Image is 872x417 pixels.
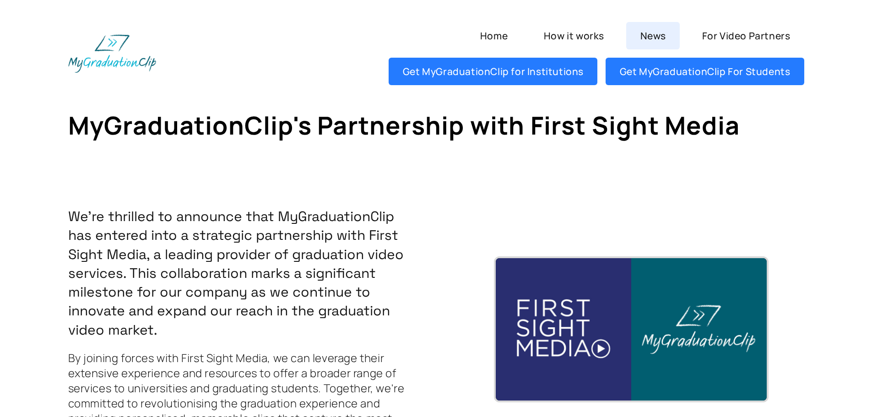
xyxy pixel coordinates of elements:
[389,58,597,85] a: Get MyGraduationClip for Institutions
[530,22,618,49] a: How it works
[68,207,414,339] p: We're thrilled to announce that MyGraduationClip has entered into a strategic partnership with Fi...
[688,22,804,49] a: For Video Partners
[466,22,521,49] a: Home
[606,58,804,85] a: Get MyGraduationClip For Students
[626,22,680,49] a: News
[68,107,805,144] h1: MyGraduationClip's Partnership with First Sight Media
